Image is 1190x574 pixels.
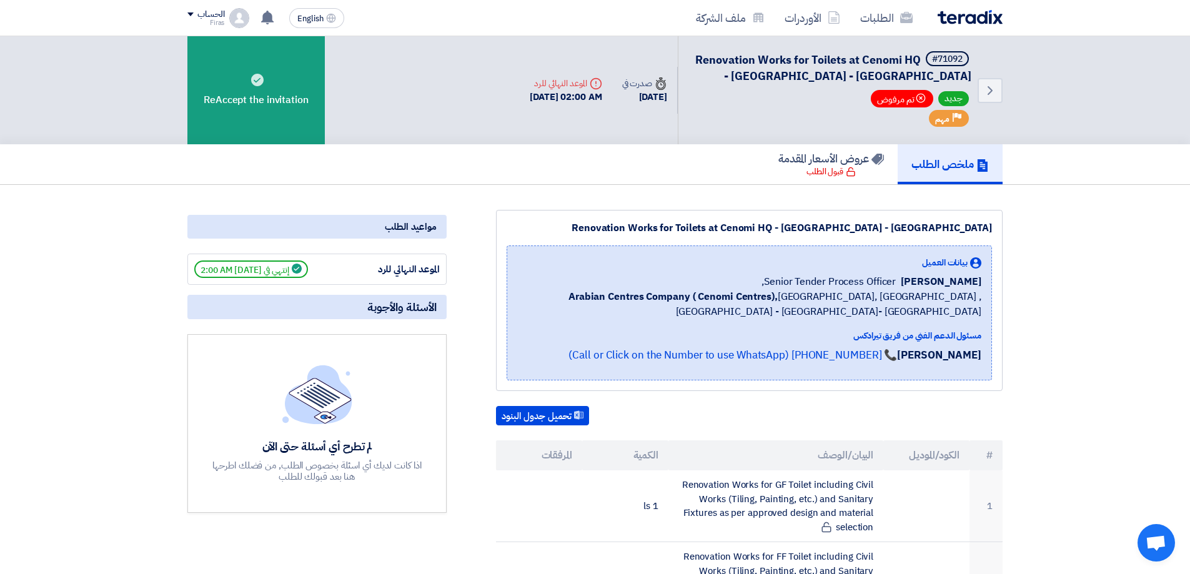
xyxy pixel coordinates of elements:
[778,151,884,166] h5: عروض الأسعار المقدمة
[197,9,224,20] div: الحساب
[568,347,897,363] a: 📞 [PHONE_NUMBER] (Call or Click on the Number to use WhatsApp)
[898,144,1003,184] a: ملخص الطلب
[693,51,971,84] h5: Renovation Works for Toilets at Cenomi HQ - U Walk - Riyadh
[969,440,1003,470] th: #
[761,274,896,289] span: Senior Tender Process Officer,
[668,470,884,542] td: Renovation Works for GF Toilet including Civil Works (Tiling, Painting, etc.) and Sanitary Fixtur...
[289,8,344,28] button: English
[938,10,1003,24] img: Teradix logo
[938,91,969,106] span: جديد
[622,77,667,90] div: صدرت في
[922,256,968,269] span: بيانات العميل
[530,77,602,90] div: الموعد النهائي للرد
[883,440,969,470] th: الكود/الموديل
[850,3,923,32] a: الطلبات
[897,347,981,363] strong: [PERSON_NAME]
[367,300,437,314] span: الأسئلة والأجوبة
[194,260,308,278] span: إنتهي في [DATE] 2:00 AM
[775,3,850,32] a: الأوردرات
[806,166,856,178] div: قبول الطلب
[932,55,963,64] div: #71092
[568,289,778,304] b: Arabian Centres Company ( Cenomi Centres),
[517,289,981,319] span: [GEOGRAPHIC_DATA], [GEOGRAPHIC_DATA] ,[GEOGRAPHIC_DATA] - [GEOGRAPHIC_DATA]- [GEOGRAPHIC_DATA]
[911,157,989,171] h5: ملخص الطلب
[187,36,325,144] div: ReAccept the invitation
[582,470,668,542] td: 1 ls
[282,365,352,423] img: empty_state_list.svg
[211,460,424,482] div: اذا كانت لديك أي اسئلة بخصوص الطلب, من فضلك اطرحها هنا بعد قبولك للطلب
[229,8,249,28] img: profile_test.png
[901,274,981,289] span: [PERSON_NAME]
[686,3,775,32] a: ملف الشركة
[346,262,440,277] div: الموعد النهائي للرد
[496,440,582,470] th: المرفقات
[496,406,589,426] button: تحميل جدول البنود
[969,470,1003,542] td: 1
[622,90,667,104] div: [DATE]
[1138,524,1175,562] a: Open chat
[668,440,884,470] th: البيان/الوصف
[211,439,424,453] div: لم تطرح أي أسئلة حتى الآن
[187,215,447,239] div: مواعيد الطلب
[765,144,898,184] a: عروض الأسعار المقدمة قبول الطلب
[297,14,324,23] span: English
[871,90,933,107] span: تم مرفوض
[517,329,981,342] div: مسئول الدعم الفني من فريق تيرادكس
[695,51,971,84] span: Renovation Works for Toilets at Cenomi HQ - [GEOGRAPHIC_DATA] - [GEOGRAPHIC_DATA]
[582,440,668,470] th: الكمية
[507,220,992,235] div: Renovation Works for Toilets at Cenomi HQ - [GEOGRAPHIC_DATA] - [GEOGRAPHIC_DATA]
[530,90,602,104] div: [DATE] 02:00 AM
[935,113,950,125] span: مهم
[187,19,224,26] div: Firas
